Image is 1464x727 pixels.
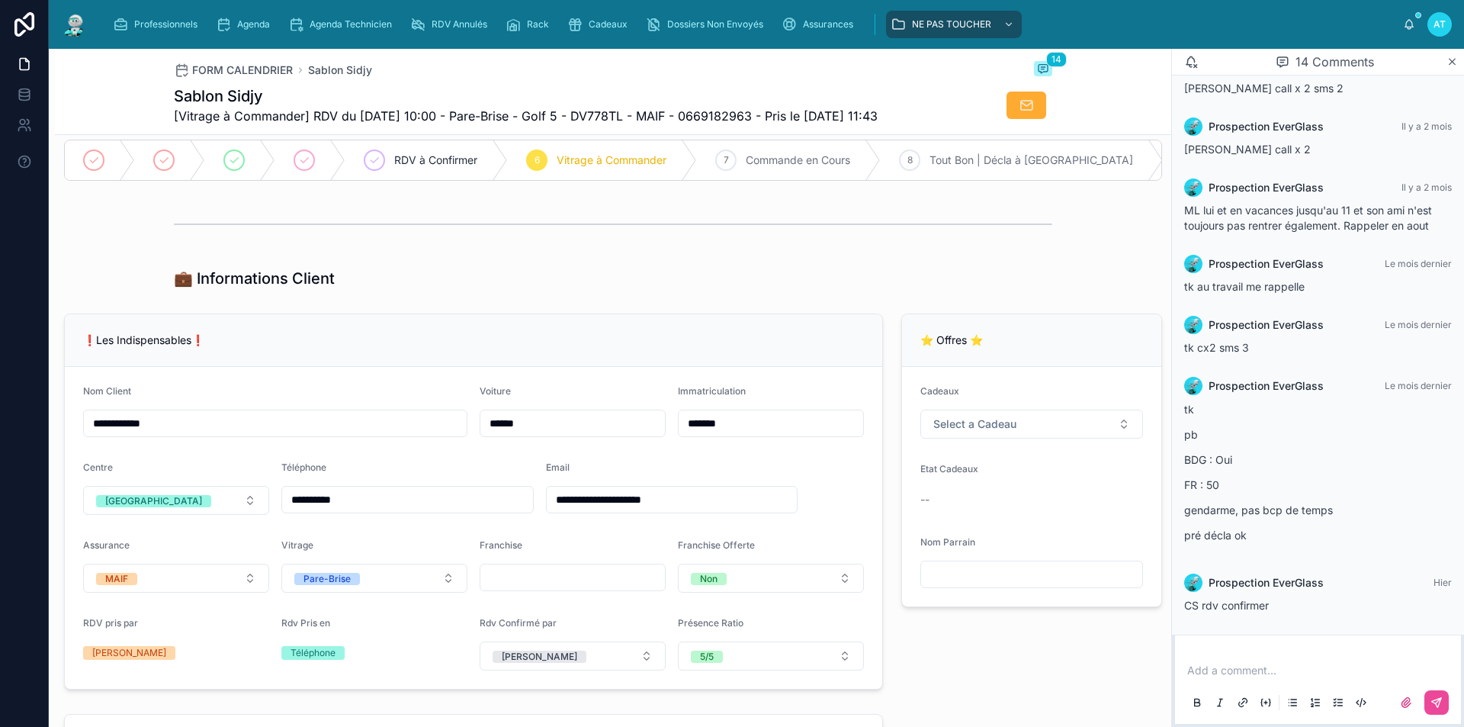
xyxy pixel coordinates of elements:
[211,11,281,38] a: Agenda
[174,107,878,125] span: [Vitrage à Commander] RDV du [DATE] 10:00 - Pare-Brise - Golf 5 - DV778TL - MAIF - 0669182963 - P...
[920,333,983,346] span: ⭐ Offres ⭐
[174,85,878,107] h1: Sablon Sidjy
[308,63,372,78] a: Sablon Sidjy
[134,18,197,31] span: Professionnels
[480,539,522,551] span: Franchise
[1401,121,1452,132] span: Il y a 2 mois
[108,11,208,38] a: Professionnels
[920,410,1143,439] button: Select Button
[589,18,628,31] span: Cadeaux
[546,462,570,473] span: Email
[83,385,131,397] span: Nom Client
[912,18,991,31] span: NE PAS TOUCHER
[83,462,113,473] span: Centre
[535,154,540,166] span: 6
[700,573,718,585] div: Non
[1184,452,1452,468] p: BDG : Oui
[501,11,560,38] a: Rack
[1401,182,1452,193] span: Il y a 2 mois
[1184,527,1452,543] p: pré décla ok
[1184,82,1344,95] span: [PERSON_NAME] call x 2 sms 2
[284,11,403,38] a: Agenda Technicien
[1433,577,1452,588] span: Hier
[394,153,477,168] span: RDV à Confirmer
[1184,599,1269,612] span: CS rdv confirmer
[1295,53,1374,71] span: 14 Comments
[641,11,774,38] a: Dossiers Non Envoyés
[480,385,511,397] span: Voiture
[920,385,959,397] span: Cadeaux
[1184,280,1305,293] span: tk au travail me rappelle
[678,642,864,671] button: Select Button
[678,385,746,397] span: Immatriculation
[432,18,487,31] span: RDV Annulés
[105,573,128,585] div: MAIF
[1385,380,1452,391] span: Le mois dernier
[92,646,166,660] div: [PERSON_NAME]
[480,617,557,629] span: Rdv Confirmé par
[1385,258,1452,269] span: Le mois dernier
[667,18,763,31] span: Dossiers Non Envoyés
[933,417,1016,432] span: Select a Cadeau
[281,462,326,473] span: Téléphone
[502,651,577,663] div: [PERSON_NAME]
[527,18,549,31] span: Rack
[281,539,313,551] span: Vitrage
[303,573,351,585] div: Pare-Brise
[83,617,138,629] span: RDV pris par
[1209,180,1324,195] span: Prospection EverGlass
[406,11,498,38] a: RDV Annulés
[61,12,88,37] img: App logo
[480,642,666,671] button: Select Button
[907,154,913,166] span: 8
[557,153,666,168] span: Vitrage à Commander
[192,63,293,78] span: FORM CALENDRIER
[920,492,929,507] span: --
[1209,256,1324,272] span: Prospection EverGlass
[174,63,293,78] a: FORM CALENDRIER
[700,651,714,663] div: 5/5
[1209,575,1324,590] span: Prospection EverGlass
[83,539,130,551] span: Assurance
[1433,18,1446,31] span: AT
[929,153,1133,168] span: Tout Bon | Décla à [GEOGRAPHIC_DATA]
[281,617,330,629] span: Rdv Pris en
[101,8,1403,41] div: scrollable content
[1034,61,1052,79] button: 14
[237,18,270,31] span: Agenda
[920,463,978,474] span: Etat Cadeaux
[1184,426,1452,442] p: pb
[1209,317,1324,333] span: Prospection EverGlass
[803,18,853,31] span: Assurances
[281,564,467,593] button: Select Button
[105,495,202,507] div: [GEOGRAPHIC_DATA]
[83,486,269,515] button: Select Button
[310,18,392,31] span: Agenda Technicien
[1209,119,1324,134] span: Prospection EverGlass
[83,333,204,346] span: ❗Les Indispensables❗
[1209,378,1324,394] span: Prospection EverGlass
[678,617,743,629] span: Présence Ratio
[724,154,729,166] span: 7
[174,268,335,289] h1: 💼 Informations Client
[1184,502,1452,518] p: gendarme, pas bcp de temps
[1184,341,1249,354] span: tk cx2 sms 3
[1184,204,1432,232] span: ML lui et en vacances jusqu'au 11 et son ami n'est toujours pas rentrer également. Rappeler en aout
[746,153,850,168] span: Commande en Cours
[777,11,864,38] a: Assurances
[678,539,755,551] span: Franchise Offerte
[83,564,269,593] button: Select Button
[291,646,335,660] div: Téléphone
[1184,401,1452,417] p: tk
[886,11,1022,38] a: NE PAS TOUCHER
[1385,319,1452,330] span: Le mois dernier
[678,564,864,593] button: Select Button
[1184,477,1452,493] p: FR : 50
[1046,52,1067,67] span: 14
[1184,143,1311,156] span: [PERSON_NAME] call x 2
[563,11,638,38] a: Cadeaux
[920,536,975,548] span: Nom Parrain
